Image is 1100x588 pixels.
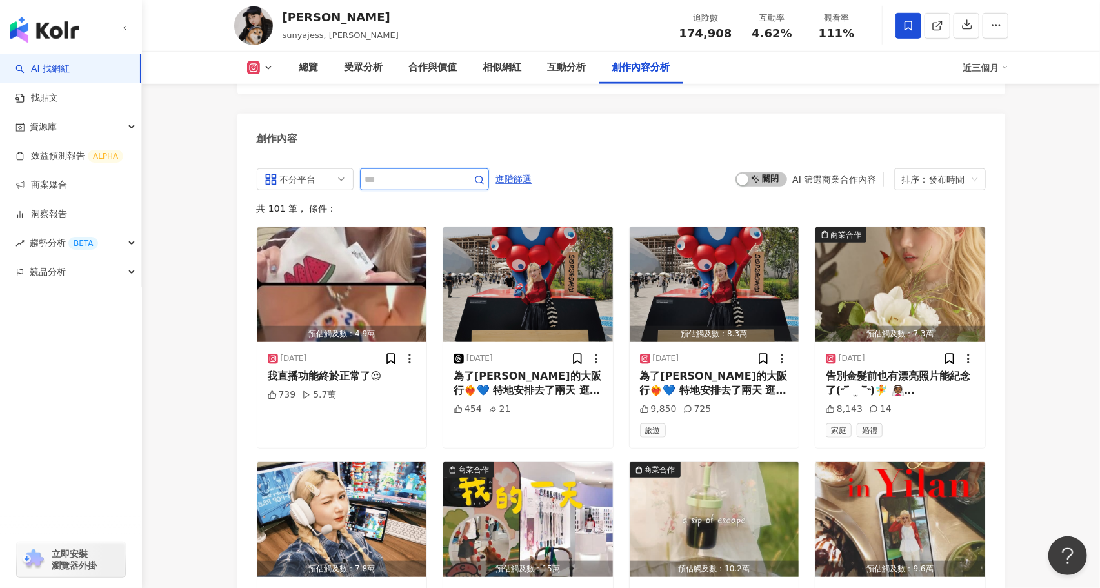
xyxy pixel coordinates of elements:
[679,26,732,40] span: 174,908
[257,132,298,146] div: 創作內容
[257,203,986,214] div: 共 101 筆 ， 條件：
[839,353,865,364] div: [DATE]
[443,462,613,577] button: 商業合作預估觸及數：15萬
[653,353,679,364] div: [DATE]
[902,169,966,190] div: 排序：發布時間
[257,462,427,577] img: post-image
[281,353,307,364] div: [DATE]
[488,403,511,416] div: 21
[640,369,789,398] div: 為了[PERSON_NAME]的大阪行❤️‍🔥💙 特地安排去了兩天 逛了10個展館 超級無敵熱到爆炸⋯每天都流整年份的汗！！ 但是真的很值得～！ 如果只去一天也一定要去Tech World台灣館...
[815,561,985,577] div: 預估觸及數：9.6萬
[630,227,799,342] img: post-image
[826,403,863,416] div: 8,143
[1048,536,1087,575] iframe: Help Scout Beacon - Open
[234,6,273,45] img: KOL Avatar
[283,9,399,25] div: [PERSON_NAME]
[869,403,892,416] div: 14
[68,237,98,250] div: BETA
[268,369,417,383] div: 我直播功能終於正常了😍
[15,92,58,105] a: 找貼文
[630,462,799,577] button: 商業合作預估觸及數：10.2萬
[679,12,732,25] div: 追蹤數
[495,168,533,189] button: 進階篩選
[345,60,383,76] div: 受眾分析
[640,423,666,438] span: 旅遊
[10,17,79,43] img: logo
[257,462,427,577] button: 預估觸及數：7.8萬
[630,561,799,577] div: 預估觸及數：10.2萬
[826,423,852,438] span: 家庭
[748,12,797,25] div: 互動率
[268,389,296,401] div: 739
[15,63,70,76] a: searchAI 找網紅
[30,258,66,287] span: 競品分析
[454,369,603,398] div: 為了[PERSON_NAME]的大阪行❤️‍🔥💙 特地安排去了兩天 逛了10個展館 超級無敵熱到爆炸⋯每天都流整年份的汗！！ 但是真的很值得～！ 如果只去一天也一定要去Tech World台灣館...
[257,326,427,342] div: 預估觸及數：4.9萬
[483,60,522,76] div: 相似網紅
[280,169,322,190] div: 不分平台
[630,227,799,342] button: 預估觸及數：8.3萬
[815,462,985,577] img: post-image
[257,227,427,342] img: post-image
[683,403,712,416] div: 725
[815,326,985,342] div: 預估觸及數：7.3萬
[52,548,97,571] span: 立即安裝 瀏覽器外掛
[815,227,985,342] img: post-image
[257,227,427,342] button: 預估觸及數：4.9萬
[815,462,985,577] button: 預估觸及數：9.6萬
[15,239,25,248] span: rise
[409,60,457,76] div: 合作與價值
[15,150,123,163] a: 效益預測報告ALPHA
[963,57,1008,78] div: 近三個月
[792,174,876,185] div: AI 篩選商業合作內容
[299,60,319,76] div: 總覽
[443,227,613,342] img: post-image
[752,27,792,40] span: 4.62%
[454,403,482,416] div: 454
[815,227,985,342] button: 商業合作預估觸及數：7.3萬
[466,353,493,364] div: [DATE]
[812,12,861,25] div: 觀看率
[15,179,67,192] a: 商案媒合
[630,326,799,342] div: 預估觸及數：8.3萬
[17,542,125,577] a: chrome extension立即安裝 瀏覽器外掛
[257,561,427,577] div: 預估觸及數：7.8萬
[283,30,399,40] span: sunyajess, [PERSON_NAME]
[30,112,57,141] span: 資源庫
[443,561,613,577] div: 預估觸及數：15萬
[640,403,677,416] div: 9,850
[15,208,67,221] a: 洞察報告
[30,228,98,258] span: 趨勢分析
[21,549,46,570] img: chrome extension
[830,228,861,241] div: 商業合作
[857,423,883,438] span: 婚禮
[548,60,586,76] div: 互動分析
[645,463,675,476] div: 商業合作
[612,60,670,76] div: 創作內容分析
[496,169,532,190] span: 進階篩選
[302,389,336,401] div: 5.7萬
[819,27,855,40] span: 111%
[443,462,613,577] img: post-image
[458,463,489,476] div: 商業合作
[630,462,799,577] img: post-image
[826,369,975,398] div: 告別金髮前也有漂亮照片能紀念了(˶‾᷄ ⁻̫ ‾᷅˵)🧚 👰🏾 @verdiwedding 📷 @biho_barry_ 💄 @[PERSON_NAME] 💐 @havanlubie_weddi...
